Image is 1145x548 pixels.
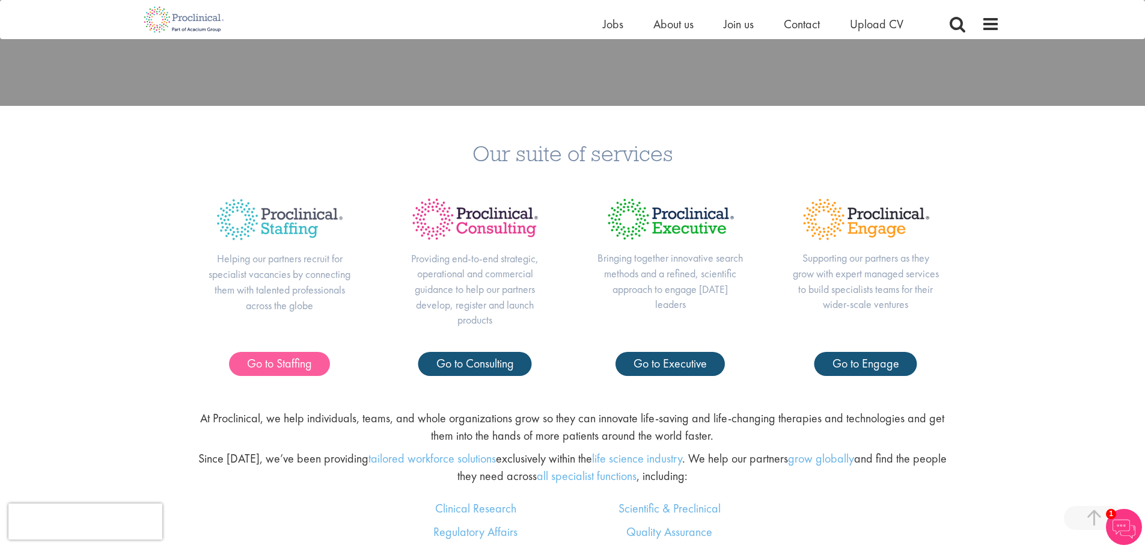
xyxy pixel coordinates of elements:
a: Regulatory Affairs [433,524,518,540]
a: Jobs [603,16,623,32]
img: Chatbot [1106,509,1142,545]
p: Supporting our partners as they grow with expert managed services to build specialists teams for ... [792,250,939,312]
a: About us [653,16,694,32]
img: Proclinical Title [402,188,549,250]
a: Go to Consulting [418,352,532,376]
a: Contact [784,16,820,32]
a: life science industry [592,451,682,466]
p: Helping our partners recruit for specialist vacancies by connecting them with talented profession... [206,251,353,313]
p: Bringing together innovative search methods and a refined, scientific approach to engage [DATE] l... [597,250,744,312]
h3: Our suite of services [9,142,1136,164]
img: Proclinical Title [206,188,353,251]
a: Upload CV [850,16,903,32]
a: tailored workforce solutions [368,451,496,466]
img: Proclinical Title [792,188,939,250]
img: Proclinical Title [597,188,744,250]
p: Providing end-to-end strategic, operational and commercial guidance to help our partners develop,... [402,251,549,328]
a: Scientific & Preclinical [618,500,721,516]
a: Go to Staffing [229,352,330,376]
span: Go to Staffing [247,356,312,371]
a: Quality Assurance [626,524,712,540]
a: all specialist functions [537,468,637,484]
span: 1 [1106,509,1116,519]
a: Join us [724,16,754,32]
a: Clinical Research [435,500,516,516]
p: Since [DATE], we’ve been providing exclusively within the . We help our partners and find the peo... [194,450,951,484]
span: Go to Consulting [436,356,514,371]
span: Go to Executive [634,356,707,371]
a: Go to Executive [615,352,725,376]
p: At Proclinical, we help individuals, teams, and whole organizations grow so they can innovate lif... [194,410,951,444]
a: grow globally [788,451,854,466]
iframe: reCAPTCHA [8,503,162,540]
a: Go to Engage [814,352,917,376]
span: Go to Engage [832,356,899,371]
